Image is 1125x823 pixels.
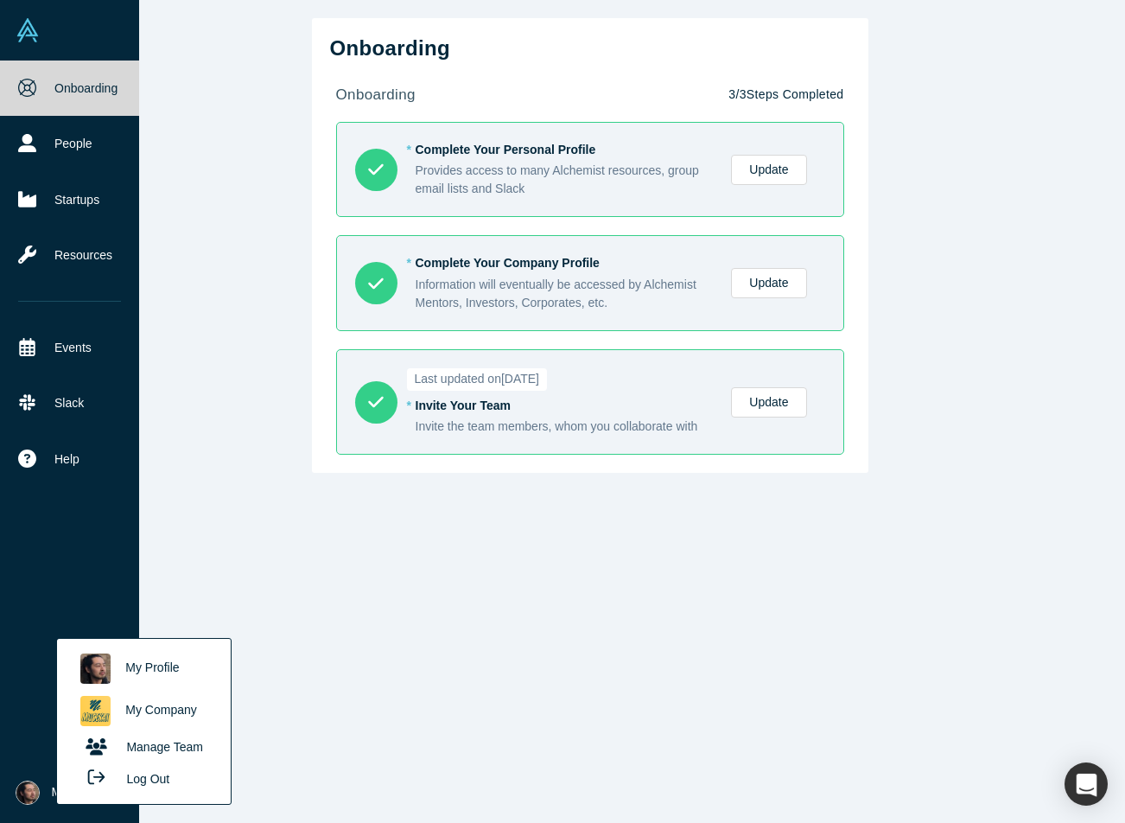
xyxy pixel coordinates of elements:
a: My Profile [72,648,215,690]
span: Help [54,450,79,469]
div: Invite the team members, whom you collaborate with [416,418,714,436]
div: Information will eventually be accessed by Alchemist Mentors, Investors, Corporates, etc. [416,276,714,312]
img: Masatoshi Nishimura's Account [16,781,40,805]
a: Update [731,387,806,418]
div: Complete Your Company Profile [416,254,714,272]
a: My Company [72,690,215,732]
h2: Onboarding [330,36,850,61]
a: Update [731,155,806,185]
div: Complete Your Personal Profile [416,141,714,159]
a: Manage Team [72,732,215,762]
span: My Account [52,783,114,801]
span: Last updated on [DATE] [407,368,548,391]
p: 3 / 3 Steps Completed [728,86,843,104]
a: Update [731,268,806,298]
div: Provides access to many Alchemist resources, group email lists and Slack [416,162,714,198]
img: Masatoshi Nishimura's profile [80,654,111,684]
button: My Account [16,781,114,805]
strong: onboarding [336,86,416,103]
img: Centurytale's profile [80,696,111,726]
div: Invite Your Team [416,397,714,415]
img: Alchemist Vault Logo [16,18,40,42]
button: Log Out [72,762,175,794]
